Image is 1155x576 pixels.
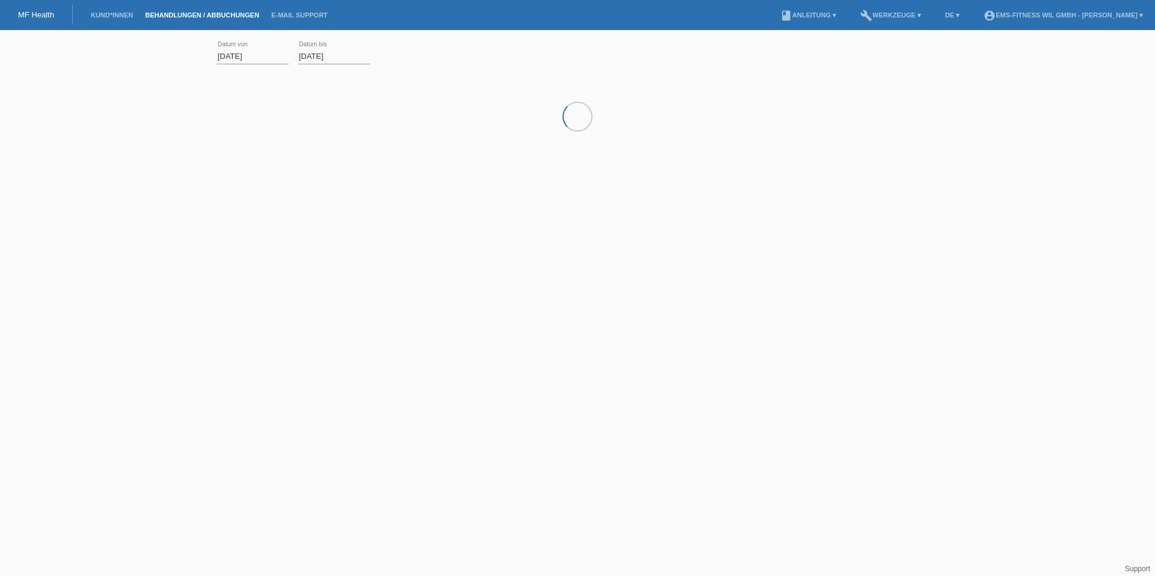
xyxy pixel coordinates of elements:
[139,11,265,19] a: Behandlungen / Abbuchungen
[854,11,927,19] a: buildWerkzeuge ▾
[85,11,139,19] a: Kund*innen
[18,10,54,19] a: MF Health
[774,11,842,19] a: bookAnleitung ▾
[939,11,966,19] a: DE ▾
[265,11,334,19] a: E-Mail Support
[1125,565,1150,573] a: Support
[978,11,1149,19] a: account_circleEMS-Fitness Wil GmbH - [PERSON_NAME] ▾
[984,10,996,22] i: account_circle
[780,10,792,22] i: book
[860,10,872,22] i: build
